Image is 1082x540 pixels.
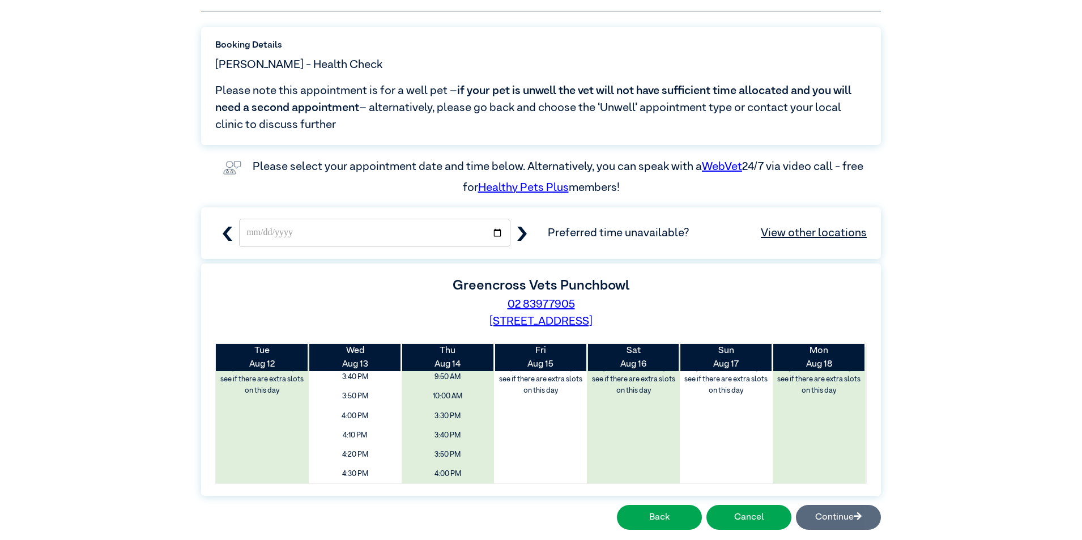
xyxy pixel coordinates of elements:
[406,466,491,482] span: 4:00 PM
[309,344,402,371] th: Aug 13
[313,369,398,385] span: 3:40 PM
[453,279,630,292] label: Greencross Vets Punchbowl
[681,350,772,399] label: Please contact the clinic on [PHONE_NUMBER] to see if there are extra slots on this day
[406,447,491,463] span: 3:50 PM
[215,85,851,113] span: if your pet is unwell the vet will not have sufficient time allocated and you will need a second ...
[313,408,398,424] span: 4:00 PM
[773,344,866,371] th: Aug 18
[313,466,398,482] span: 4:30 PM
[702,161,742,172] a: WebVet
[406,388,491,405] span: 10:00 AM
[406,408,491,424] span: 3:30 PM
[406,369,491,385] span: 9:50 AM
[406,427,491,444] span: 3:40 PM
[761,224,867,241] a: View other locations
[216,344,309,371] th: Aug 12
[313,447,398,463] span: 4:20 PM
[495,350,586,399] label: Please contact the clinic on [PHONE_NUMBER] to see if there are extra slots on this day
[478,182,569,193] a: Healthy Pets Plus
[253,161,866,193] label: Please select your appointment date and time below. Alternatively, you can speak with a 24/7 via ...
[617,505,702,530] button: Back
[215,56,382,73] span: [PERSON_NAME] - Health Check
[774,350,864,399] label: Please contact the clinic on [PHONE_NUMBER] to see if there are extra slots on this day
[217,350,308,399] label: Please contact the clinic on [PHONE_NUMBER] to see if there are extra slots on this day
[402,344,495,371] th: Aug 14
[489,316,593,327] a: [STREET_ADDRESS]
[219,156,246,179] img: vet
[548,224,867,241] span: Preferred time unavailable?
[587,344,680,371] th: Aug 16
[706,505,791,530] button: Cancel
[494,344,587,371] th: Aug 15
[215,39,867,52] label: Booking Details
[215,82,867,133] span: Please note this appointment is for a well pet – – alternatively, please go back and choose the ‘...
[313,427,398,444] span: 4:10 PM
[680,344,773,371] th: Aug 17
[313,388,398,405] span: 3:50 PM
[588,350,679,399] label: Please contact the clinic on [PHONE_NUMBER] to see if there are extra slots on this day
[508,299,575,310] a: 02 83977905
